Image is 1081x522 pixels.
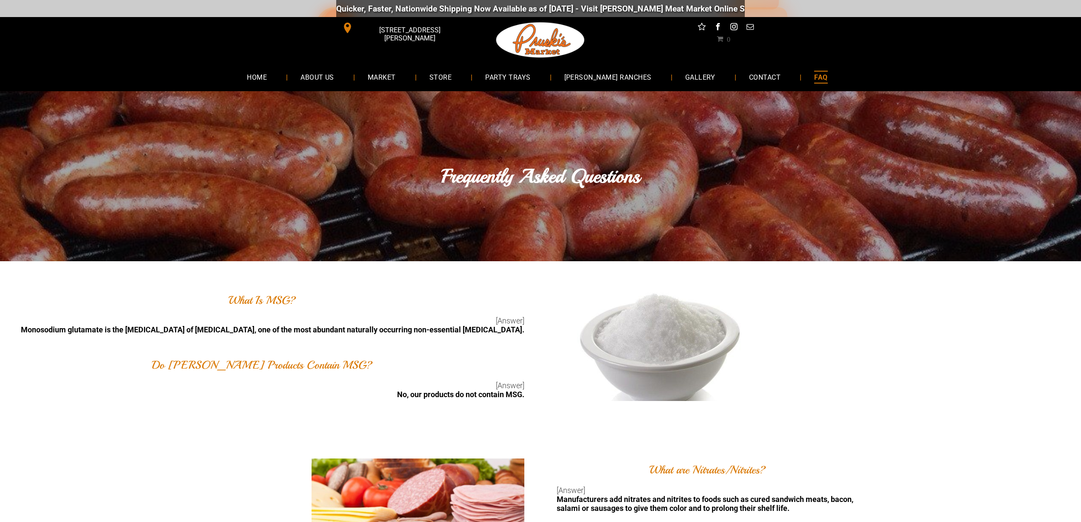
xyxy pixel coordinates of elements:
[557,289,769,401] img: msg-1920w.jpg
[355,22,465,46] span: [STREET_ADDRESS][PERSON_NAME]
[557,495,858,513] div: Manufacturers add nitrates and nitrites to foods such as cured sandwich meats, bacon, salami or s...
[727,35,730,42] span: 0
[729,21,740,35] a: instagram
[152,358,372,372] font: Do [PERSON_NAME] Products Contain MSG?
[355,66,409,88] a: MARKET
[801,66,840,88] a: FAQ
[496,381,524,390] span: [Answer]
[495,17,586,63] img: Pruski-s+Market+HQ+Logo2-1920w.png
[336,21,466,35] a: [STREET_ADDRESS][PERSON_NAME]
[417,66,464,88] a: STORE
[21,325,524,334] b: Monosodium glutamate is the [MEDICAL_DATA] of [MEDICAL_DATA], one of the most abundant naturally ...
[552,66,664,88] a: [PERSON_NAME] RANCHES
[696,21,707,35] a: Social network
[649,463,766,477] font: What are Nitrates/Nitrites?
[745,21,756,35] a: email
[496,316,524,325] span: [Answer]
[234,66,280,88] a: HOME
[441,164,640,188] font: Frequently Asked Questions
[557,486,858,513] div: [Answer]
[672,66,728,88] a: GALLERY
[712,21,724,35] a: facebook
[472,66,543,88] a: PARTY TRAYS
[229,293,296,307] font: What Is MSG?
[288,66,347,88] a: ABOUT US
[736,66,793,88] a: CONTACT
